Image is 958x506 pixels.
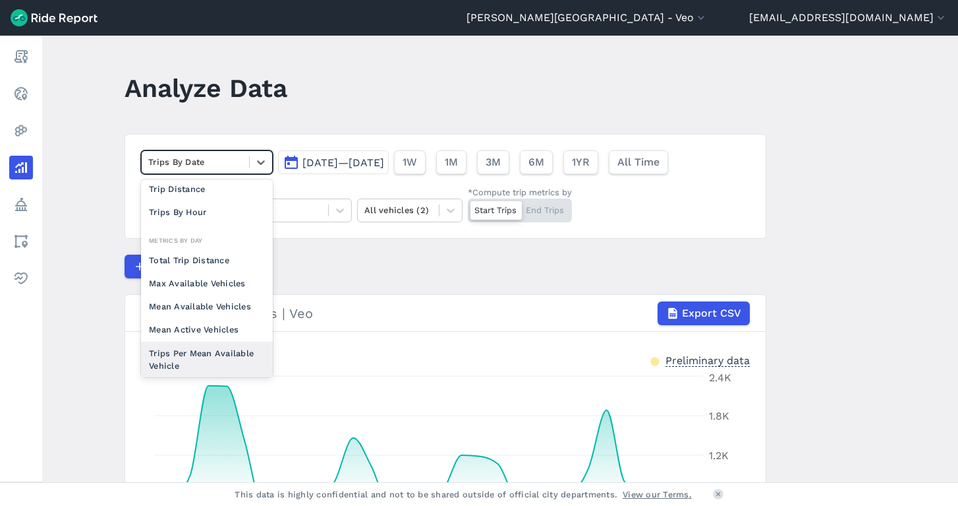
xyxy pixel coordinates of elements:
[141,234,273,247] div: Metrics By Day
[749,10,947,26] button: [EMAIL_ADDRESS][DOMAIN_NAME]
[141,177,273,201] div: Trip Distance
[486,154,501,170] span: 3M
[709,449,729,462] tspan: 1.2K
[9,156,33,179] a: Analyze
[11,9,98,26] img: Ride Report
[466,10,708,26] button: [PERSON_NAME][GEOGRAPHIC_DATA] - Veo
[445,154,458,170] span: 1M
[9,230,33,253] a: Areas
[709,410,729,422] tspan: 1.8K
[403,154,417,170] span: 1W
[302,156,384,169] span: [DATE]—[DATE]
[520,150,553,174] button: 6M
[682,305,741,321] span: Export CSV
[528,154,544,170] span: 6M
[125,70,287,106] h1: Analyze Data
[709,371,731,384] tspan: 2.4K
[572,154,590,170] span: 1YR
[665,353,750,367] div: Preliminary data
[9,82,33,106] a: Realtime
[9,45,33,69] a: Report
[141,301,750,325] div: Trips By Date | Starts | Veo
[141,295,273,318] div: Mean Available Vehicles
[658,301,750,325] button: Export CSV
[141,249,273,272] div: Total Trip Distance
[9,119,33,142] a: Heatmaps
[617,154,660,170] span: All Time
[9,193,33,216] a: Policy
[278,150,389,174] button: [DATE]—[DATE]
[477,150,509,174] button: 3M
[141,272,273,295] div: Max Available Vehicles
[394,150,426,174] button: 1W
[609,150,668,174] button: All Time
[623,488,692,501] a: View our Terms.
[468,186,572,199] div: *Compute trip metrics by
[141,201,273,224] div: Trips By Hour
[436,150,466,174] button: 1M
[141,318,273,341] div: Mean Active Vehicles
[9,267,33,290] a: Health
[141,342,273,377] div: Trips Per Mean Available Vehicle
[563,150,598,174] button: 1YR
[125,255,246,278] button: Compare Metrics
